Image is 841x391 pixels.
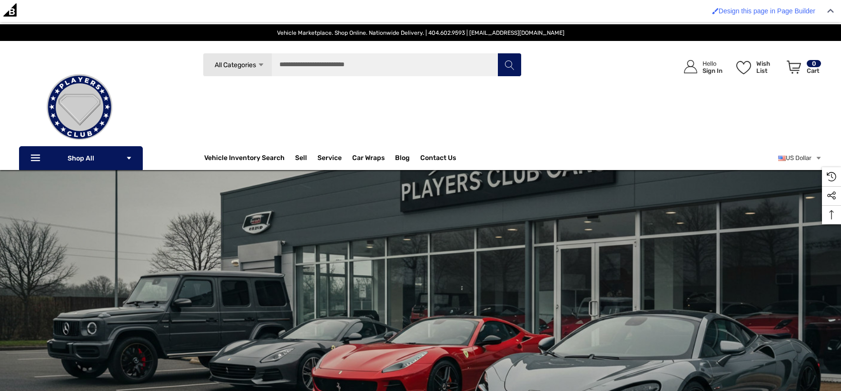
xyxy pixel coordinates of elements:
[126,155,132,161] svg: Icon Arrow Down
[827,172,836,181] svg: Recently Viewed
[673,50,727,83] a: Sign in
[277,30,564,36] span: Vehicle Marketplace. Shop Online. Nationwide Delivery. | 404.602.9593 | [EMAIL_ADDRESS][DOMAIN_NAME]
[257,61,265,69] svg: Icon Arrow Down
[707,2,820,20] a: Design this page in Page Builder
[807,60,821,67] p: 0
[732,50,782,83] a: Wish List Wish List
[684,60,697,73] svg: Icon User Account
[822,210,841,220] svg: Top
[295,149,317,168] a: Sell
[395,154,410,164] a: Blog
[756,60,782,74] p: Wish List
[352,154,385,164] span: Car Wraps
[787,60,801,74] svg: Review Your Cart
[719,7,815,15] span: Design this page in Page Builder
[295,154,307,164] span: Sell
[782,50,822,88] a: Cart with 0 items
[736,61,751,74] svg: Wish List
[214,61,256,69] span: All Categories
[827,191,836,201] svg: Social Media
[317,154,342,164] a: Service
[420,154,456,164] a: Contact Us
[778,149,822,168] a: USD
[497,53,521,77] button: Search
[702,67,722,74] p: Sign In
[702,60,722,67] p: Hello
[807,67,821,74] p: Cart
[352,149,395,168] a: Car Wraps
[32,60,127,155] img: Players Club | Cars For Sale
[204,154,285,164] a: Vehicle Inventory Search
[30,153,44,164] svg: Icon Line
[19,146,143,170] p: Shop All
[203,53,272,77] a: All Categories Icon Arrow Down Icon Arrow Up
